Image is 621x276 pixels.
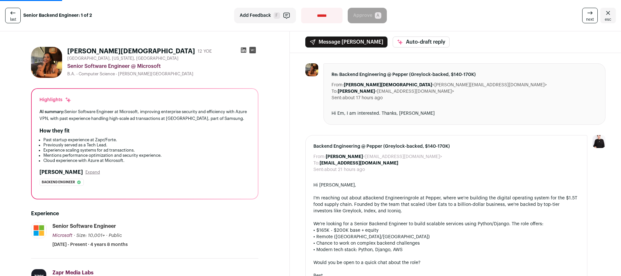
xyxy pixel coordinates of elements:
img: c786a7b10b07920eb52778d94b98952337776963b9c08eb22d98bc7b89d269e4.jpg [31,223,46,238]
li: Previously served as a Tech Lead. [43,143,250,148]
div: • Modern tech stack: Python, Django, AWS [313,247,579,253]
button: Expand [85,170,100,175]
dt: From: [313,154,326,160]
h2: Experience [31,210,258,218]
div: I'm reaching out about a role at Pepper, where we're building the digital operating system for th... [313,195,579,214]
div: We're looking for a Senior Backend Engineer to build scalable services using Python/Django. The r... [313,221,579,227]
span: Re: Backend Engineering @ Pepper (Greylock-backed, $140-170K) [332,71,597,78]
li: Mentions performance optimization and security experience. [43,153,250,158]
span: Zapr Media Labs [52,270,93,275]
a: last [5,8,21,23]
dd: <[EMAIL_ADDRESS][DOMAIN_NAME]> [326,154,442,160]
button: Auto-draft reply [393,37,450,48]
div: Senior Software Engineer [52,223,116,230]
b: [EMAIL_ADDRESS][DOMAIN_NAME] [320,161,398,165]
span: Backend engineer [42,179,75,186]
span: Public [109,233,122,238]
dt: To: [332,88,338,95]
div: • $165K - $200K base + equity [313,227,579,234]
div: Would you be open to a quick chat about the role? [313,260,579,266]
a: Backend Engineering [365,196,411,200]
span: [DATE] - Present · 4 years 8 months [52,241,128,248]
span: AI summary: [39,110,64,114]
img: 9240684-medium_jpg [593,135,605,148]
b: [PERSON_NAME][DEMOGRAPHIC_DATA] [344,83,432,87]
div: • Remote ([GEOGRAPHIC_DATA]/[GEOGRAPHIC_DATA]) [313,234,579,240]
div: B.A. - Computer Science - [PERSON_NAME][GEOGRAPHIC_DATA] [67,71,258,77]
span: · [106,232,107,239]
img: 7d08bb48dbe39bd4603061311a5aa7a5ff29806b2ef2108c237d3bd4cdb7903d.jpg [31,47,62,78]
span: F [274,12,280,19]
dd: <[PERSON_NAME][EMAIL_ADDRESS][DOMAIN_NAME]> [344,82,547,88]
div: Hi Em, I am interested. Thanks, [PERSON_NAME] [332,110,597,117]
span: last [10,17,16,22]
li: Experience scaling systems for ad transactions. [43,148,250,153]
dt: From: [332,82,344,88]
h2: How they fit [39,127,70,135]
span: esc [605,17,611,22]
dt: Sent: [313,166,324,173]
button: Add Feedback F [234,8,296,23]
b: [PERSON_NAME] [326,154,363,159]
div: Senior Software Engineer at Microsoft, improving enterprise security and efficiency with Azure VP... [39,108,250,122]
span: Microsoft [52,233,72,238]
li: Past startup experience at Zapr/Forte. [43,137,250,143]
dt: To: [313,160,320,166]
div: Senior Software Engineer @ Microsoft [67,62,258,70]
span: · Size: 10,001+ [74,233,105,238]
li: Cloud experience with Azure at Microsoft. [43,158,250,163]
span: Add Feedback [240,12,271,19]
span: [GEOGRAPHIC_DATA], [US_STATE], [GEOGRAPHIC_DATA] [67,56,179,61]
div: 12 YOE [198,48,212,55]
div: Hi [PERSON_NAME], [313,182,579,188]
dd: about 17 hours ago [343,95,383,101]
h2: [PERSON_NAME] [39,168,83,176]
dd: about 21 hours ago [324,166,365,173]
div: • Chance to work on complex backend challenges [313,240,579,247]
dt: Sent: [332,95,343,101]
b: [PERSON_NAME] [338,89,375,94]
div: Highlights [39,97,71,103]
a: next [582,8,598,23]
img: 7d08bb48dbe39bd4603061311a5aa7a5ff29806b2ef2108c237d3bd4cdb7903d.jpg [305,63,318,76]
dd: <[EMAIL_ADDRESS][DOMAIN_NAME]> [338,88,454,95]
button: Message [PERSON_NAME] [305,37,387,48]
strong: Senior Backend Engineer: 1 of 2 [23,12,92,19]
a: Close [600,8,616,23]
h1: [PERSON_NAME][DEMOGRAPHIC_DATA] [67,47,195,56]
span: Backend Engineering @ Pepper (Greylock-backed, $140-170K) [313,143,579,150]
span: next [586,17,594,22]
